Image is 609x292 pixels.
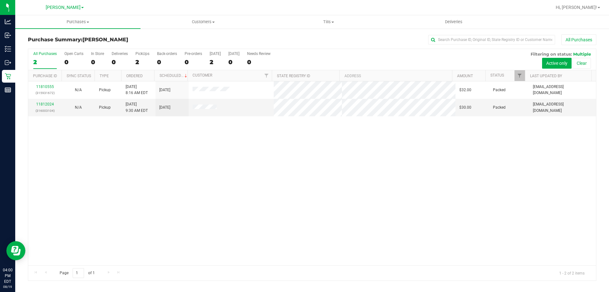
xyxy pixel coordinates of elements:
[561,34,596,45] button: All Purchases
[210,58,221,66] div: 2
[459,87,471,93] span: $32.00
[159,87,170,93] span: [DATE]
[514,70,525,81] a: Filter
[247,51,271,56] div: Needs Review
[75,105,82,110] span: Not Applicable
[75,105,82,111] button: N/A
[32,108,58,114] p: (316003104)
[36,102,54,106] a: 11812024
[67,74,91,78] a: Sync Status
[126,74,143,78] a: Ordered
[33,58,57,66] div: 2
[15,19,141,25] span: Purchases
[193,73,212,78] a: Customer
[112,51,128,56] div: Deliveries
[141,15,266,29] a: Customers
[160,73,188,78] a: Scheduled
[5,32,11,38] inline-svg: Inbound
[100,74,109,78] a: Type
[15,15,141,29] a: Purchases
[36,85,54,89] a: 11810555
[32,90,58,96] p: (315931672)
[64,58,83,66] div: 0
[247,58,271,66] div: 0
[210,51,221,56] div: [DATE]
[459,105,471,111] span: $30.00
[135,51,149,56] div: PickUps
[556,5,597,10] span: Hi, [PERSON_NAME]!
[542,58,572,69] button: Active only
[531,51,572,57] span: Filtering on status:
[493,87,506,93] span: Packed
[530,74,562,78] a: Last Updated By
[185,58,202,66] div: 0
[159,105,170,111] span: [DATE]
[75,88,82,92] span: Not Applicable
[64,51,83,56] div: Open Carts
[3,267,12,284] p: 04:00 PM EDT
[157,58,177,66] div: 0
[457,74,473,78] a: Amount
[266,15,391,29] a: Tills
[5,59,11,66] inline-svg: Outbound
[73,268,84,278] input: 1
[91,51,104,56] div: In Store
[126,101,148,113] span: [DATE] 9:30 AM EDT
[54,268,100,278] span: Page of 1
[339,70,452,81] th: Address
[141,19,265,25] span: Customers
[185,51,202,56] div: Pre-orders
[75,87,82,93] button: N/A
[33,74,57,78] a: Purchase ID
[157,51,177,56] div: Back-orders
[533,101,592,113] span: [EMAIL_ADDRESS][DOMAIN_NAME]
[490,73,504,78] a: Status
[5,87,11,93] inline-svg: Reports
[436,19,471,25] span: Deliveries
[99,105,111,111] span: Pickup
[5,46,11,52] inline-svg: Inventory
[573,51,591,57] span: Multiple
[228,58,239,66] div: 0
[91,58,104,66] div: 0
[6,241,25,260] iframe: Resource center
[46,5,81,10] span: [PERSON_NAME]
[573,58,591,69] button: Clear
[554,268,590,278] span: 1 - 2 of 2 items
[5,18,11,25] inline-svg: Analytics
[28,37,217,43] h3: Purchase Summary:
[277,74,310,78] a: State Registry ID
[261,70,272,81] a: Filter
[112,58,128,66] div: 0
[428,35,555,44] input: Search Purchase ID, Original ID, State Registry ID or Customer Name...
[493,105,506,111] span: Packed
[228,51,239,56] div: [DATE]
[126,84,148,96] span: [DATE] 8:16 AM EDT
[33,51,57,56] div: All Purchases
[99,87,111,93] span: Pickup
[5,73,11,79] inline-svg: Retail
[135,58,149,66] div: 2
[533,84,592,96] span: [EMAIL_ADDRESS][DOMAIN_NAME]
[266,19,391,25] span: Tills
[391,15,516,29] a: Deliveries
[3,284,12,289] p: 08/19
[82,37,128,43] span: [PERSON_NAME]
